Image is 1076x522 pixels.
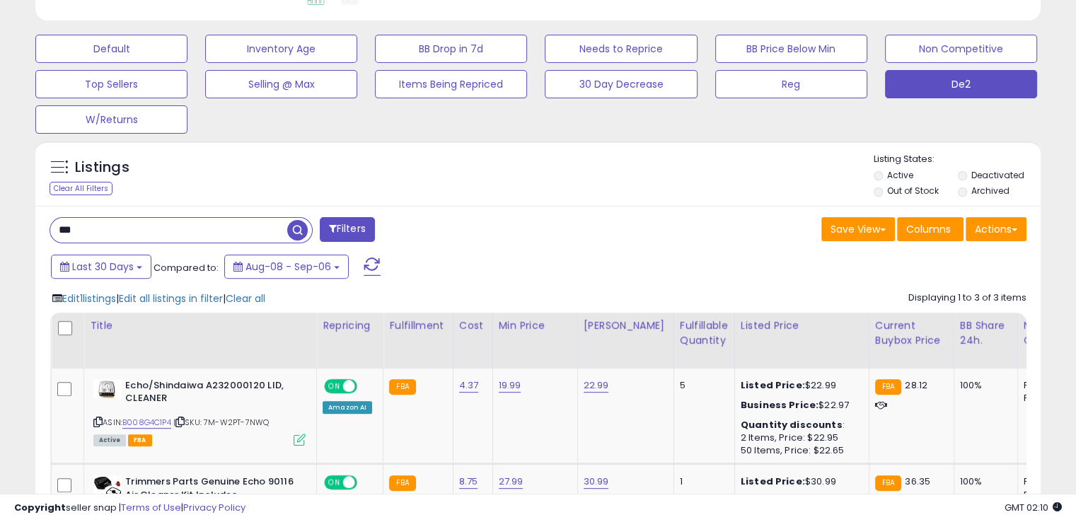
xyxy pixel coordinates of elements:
small: FBA [875,379,901,395]
button: Save View [821,217,895,241]
div: Listed Price [741,318,863,333]
b: Quantity discounts [741,418,843,431]
button: Columns [897,217,964,241]
label: Active [887,169,913,181]
button: Default [35,35,187,63]
img: 41siR6Ecy8L._SL40_.jpg [93,475,122,499]
div: Cost [459,318,487,333]
button: Top Sellers [35,70,187,98]
span: OFF [355,380,378,392]
span: Columns [906,222,951,236]
strong: Copyright [14,501,66,514]
b: Listed Price: [741,378,805,392]
span: Aug-08 - Sep-06 [245,260,331,274]
a: 30.99 [584,475,609,489]
div: $22.99 [741,379,858,392]
b: Listed Price: [741,475,805,488]
div: 1 [680,475,724,488]
a: Terms of Use [121,501,181,514]
div: [PERSON_NAME] [584,318,668,333]
span: All listings currently available for purchase on Amazon [93,434,126,446]
b: Echo/Shindaiwa A232000120 LID, CLEANER [125,379,297,409]
p: Listing States: [874,153,1041,166]
div: 5 [680,379,724,392]
div: Current Buybox Price [875,318,948,348]
div: Repricing [323,318,377,333]
div: Fulfillment [389,318,446,333]
a: B008G4C1P4 [122,417,171,429]
div: Num of Comp. [1024,318,1075,348]
div: seller snap | | [14,501,245,515]
button: Non Competitive [885,35,1037,63]
button: Items Being Repriced [375,70,527,98]
div: : [741,419,858,431]
label: Archived [971,185,1009,197]
small: FBA [389,379,415,395]
button: De2 [885,70,1037,98]
span: Edit all listings in filter [119,291,223,306]
span: Clear all [226,291,265,306]
a: Privacy Policy [183,501,245,514]
div: Displaying 1 to 3 of 3 items [908,291,1026,305]
div: FBM: 0 [1024,392,1070,405]
button: Actions [966,217,1026,241]
span: 36.35 [905,475,930,488]
div: Amazon AI [323,401,372,414]
span: FBA [128,434,152,446]
a: 19.99 [499,378,521,393]
button: W/Returns [35,105,187,134]
button: Filters [320,217,375,242]
img: 31ap2Pn4quL._SL40_.jpg [93,379,122,398]
a: 4.37 [459,378,479,393]
span: 2025-10-7 02:10 GMT [1005,501,1062,514]
button: Reg [715,70,867,98]
div: BB Share 24h. [960,318,1012,348]
div: 100% [960,379,1007,392]
button: Needs to Reprice [545,35,697,63]
div: 100% [960,475,1007,488]
div: ASIN: [93,379,306,445]
button: 30 Day Decrease [545,70,697,98]
b: Business Price: [741,398,818,412]
div: $22.97 [741,399,858,412]
div: Fulfillable Quantity [680,318,729,348]
div: 2 Items, Price: $22.95 [741,431,858,444]
button: Inventory Age [205,35,357,63]
a: 22.99 [584,378,609,393]
label: Out of Stock [887,185,939,197]
span: | SKU: 7M-W2PT-7NWQ [173,417,269,428]
div: Min Price [499,318,572,333]
div: 50 Items, Price: $22.65 [741,444,858,457]
span: Last 30 Days [72,260,134,274]
div: Title [90,318,311,333]
span: 28.12 [905,378,927,392]
div: | | [52,291,265,306]
a: 8.75 [459,475,478,489]
div: Clear All Filters [50,182,112,195]
div: $30.99 [741,475,858,488]
button: BB Price Below Min [715,35,867,63]
span: Compared to: [154,261,219,274]
span: ON [325,380,343,392]
span: ON [325,477,343,489]
span: Edit 1 listings [62,291,116,306]
div: FBA: 1 [1024,475,1070,488]
button: Aug-08 - Sep-06 [224,255,349,279]
h5: Listings [75,158,129,178]
label: Deactivated [971,169,1024,181]
small: FBA [389,475,415,491]
a: 27.99 [499,475,523,489]
button: Last 30 Days [51,255,151,279]
button: BB Drop in 7d [375,35,527,63]
button: Selling @ Max [205,70,357,98]
div: FBA: 0 [1024,379,1070,392]
small: FBA [875,475,901,491]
